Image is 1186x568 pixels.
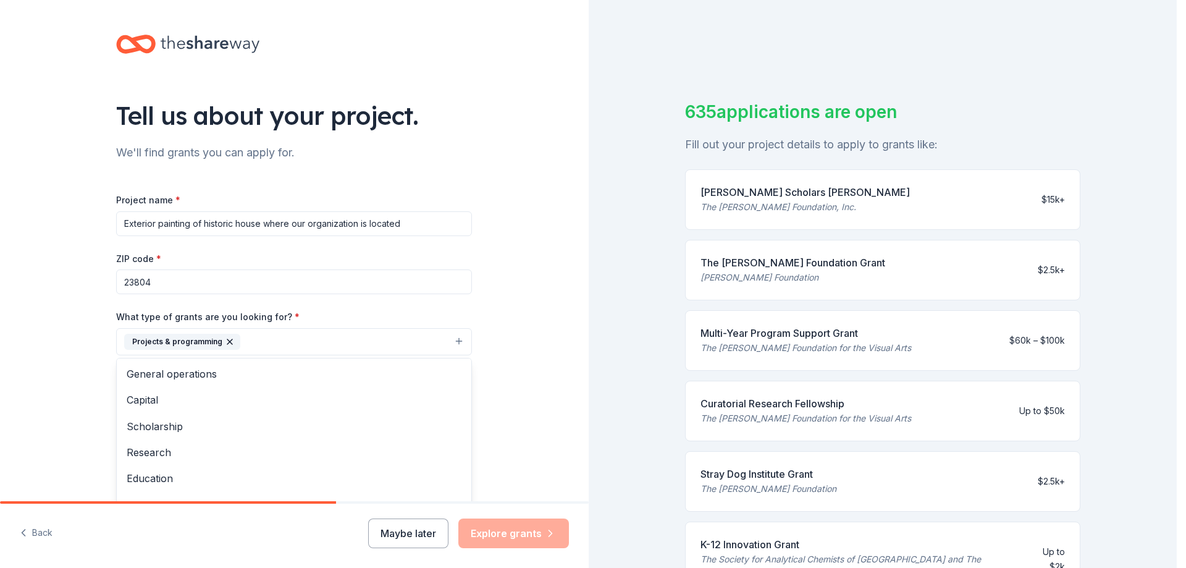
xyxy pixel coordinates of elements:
div: Projects & programming [116,358,472,506]
span: Exhibitions [127,497,461,513]
span: Education [127,470,461,486]
span: Capital [127,392,461,408]
div: Projects & programming [124,334,240,350]
span: Scholarship [127,418,461,434]
span: Research [127,444,461,460]
button: Projects & programming [116,328,472,355]
span: General operations [127,366,461,382]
